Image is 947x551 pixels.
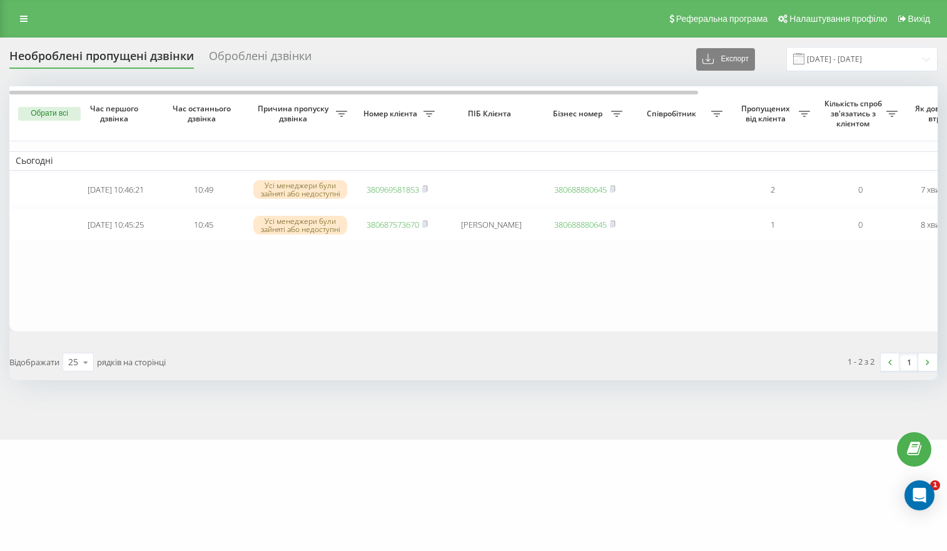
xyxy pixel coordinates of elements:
[452,109,530,119] span: ПІБ Клієнта
[729,173,816,206] td: 2
[160,173,247,206] td: 10:49
[367,219,419,230] a: 380687573670
[930,480,940,490] span: 1
[908,14,930,24] span: Вихід
[367,184,419,195] a: 380969581853
[18,107,81,121] button: Обрати всі
[82,104,149,123] span: Час першого дзвінка
[635,109,711,119] span: Співробітник
[253,180,347,199] div: Усі менеджери були зайняті або недоступні
[97,356,166,368] span: рядків на сторінці
[696,48,755,71] button: Експорт
[360,109,423,119] span: Номер клієнта
[676,14,768,24] span: Реферальна програма
[72,208,160,241] td: [DATE] 10:45:25
[735,104,799,123] span: Пропущених від клієнта
[68,356,78,368] div: 25
[547,109,611,119] span: Бізнес номер
[554,219,607,230] a: 380688880645
[253,104,336,123] span: Причина пропуску дзвінка
[848,355,874,368] div: 1 - 2 з 2
[170,104,237,123] span: Час останнього дзвінка
[9,49,194,69] div: Необроблені пропущені дзвінки
[789,14,887,24] span: Налаштування профілю
[823,99,886,128] span: Кількість спроб зв'язатись з клієнтом
[816,208,904,241] td: 0
[209,49,311,69] div: Оброблені дзвінки
[72,173,160,206] td: [DATE] 10:46:21
[160,208,247,241] td: 10:45
[441,208,541,241] td: [PERSON_NAME]
[253,216,347,235] div: Усі менеджери були зайняті або недоступні
[554,184,607,195] a: 380688880645
[899,353,918,371] a: 1
[9,356,59,368] span: Відображати
[729,208,816,241] td: 1
[816,173,904,206] td: 0
[904,480,934,510] div: Open Intercom Messenger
